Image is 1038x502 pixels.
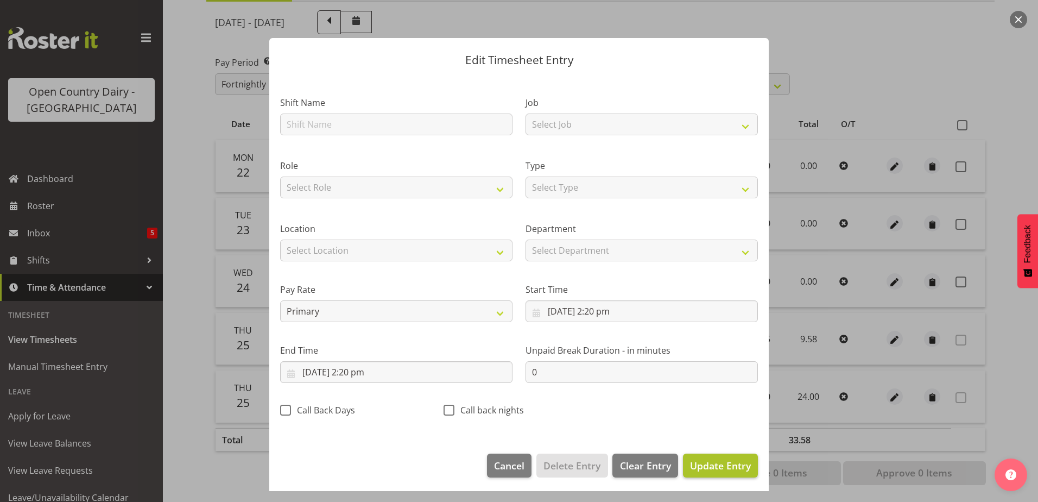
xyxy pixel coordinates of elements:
[454,405,524,416] span: Call back nights
[526,159,758,172] label: Type
[683,454,758,478] button: Update Entry
[612,454,678,478] button: Clear Entry
[526,283,758,296] label: Start Time
[1023,225,1033,263] span: Feedback
[280,54,758,66] p: Edit Timesheet Entry
[526,300,758,322] input: Click to select...
[280,114,512,135] input: Shift Name
[280,283,512,296] label: Pay Rate
[1017,214,1038,288] button: Feedback - Show survey
[280,96,512,109] label: Shift Name
[1005,469,1016,480] img: help-xxl-2.png
[494,459,524,473] span: Cancel
[526,361,758,383] input: Unpaid Break Duration
[280,361,512,383] input: Click to select...
[526,222,758,235] label: Department
[543,459,600,473] span: Delete Entry
[280,159,512,172] label: Role
[526,96,758,109] label: Job
[620,459,671,473] span: Clear Entry
[690,459,751,472] span: Update Entry
[536,454,607,478] button: Delete Entry
[487,454,531,478] button: Cancel
[526,344,758,357] label: Unpaid Break Duration - in minutes
[280,344,512,357] label: End Time
[280,222,512,235] label: Location
[291,405,355,416] span: Call Back Days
